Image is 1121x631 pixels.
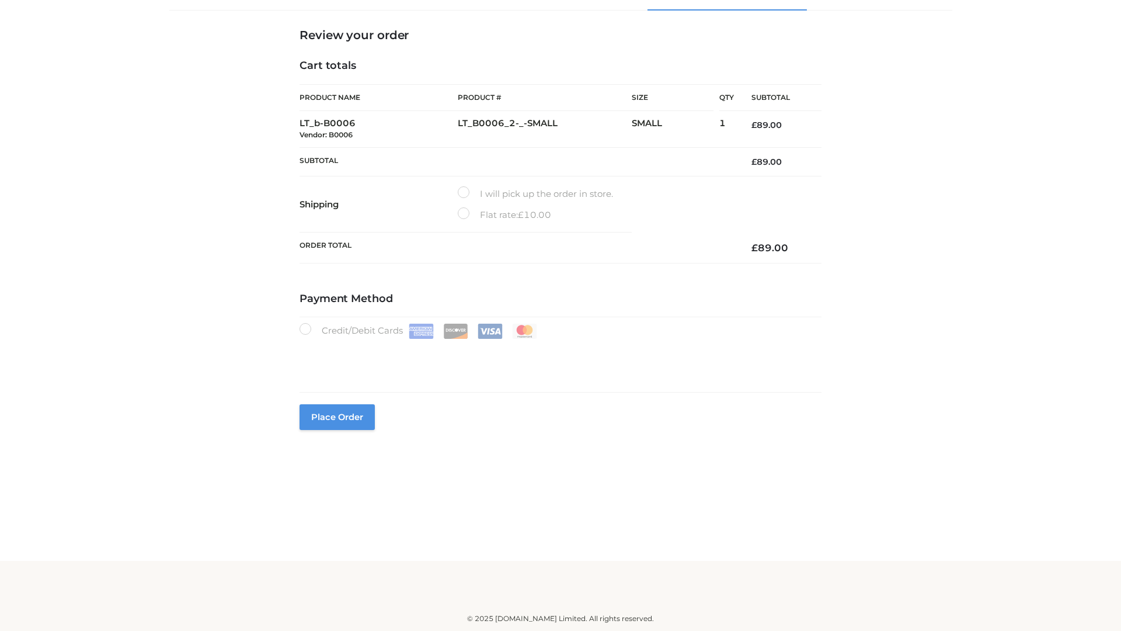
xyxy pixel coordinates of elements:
h4: Cart totals [300,60,821,72]
img: Amex [409,324,434,339]
bdi: 89.00 [751,157,782,167]
th: Product Name [300,84,458,111]
span: £ [751,120,757,130]
img: Discover [443,324,468,339]
span: £ [518,209,524,220]
label: Flat rate: [458,207,551,223]
th: Product # [458,84,632,111]
bdi: 89.00 [751,242,788,254]
img: Visa [478,324,503,339]
iframe: Secure payment input frame [297,337,819,379]
bdi: 10.00 [518,209,551,220]
th: Subtotal [300,147,734,176]
th: Subtotal [734,85,821,111]
th: Qty [719,84,734,111]
h3: Review your order [300,28,821,42]
div: © 2025 [DOMAIN_NAME] Limited. All rights reserved. [173,613,948,625]
th: Shipping [300,176,458,233]
h4: Payment Method [300,293,821,306]
label: Credit/Debit Cards [300,323,538,339]
button: Place order [300,404,375,430]
bdi: 89.00 [751,120,782,130]
th: Size [632,85,713,111]
small: Vendor: B0006 [300,130,353,139]
td: SMALL [632,111,719,148]
img: Mastercard [512,324,537,339]
th: Order Total [300,233,734,264]
span: £ [751,157,757,167]
td: LT_b-B0006 [300,111,458,148]
td: LT_B0006_2-_-SMALL [458,111,632,148]
span: £ [751,242,758,254]
label: I will pick up the order in store. [458,186,613,202]
td: 1 [719,111,734,148]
